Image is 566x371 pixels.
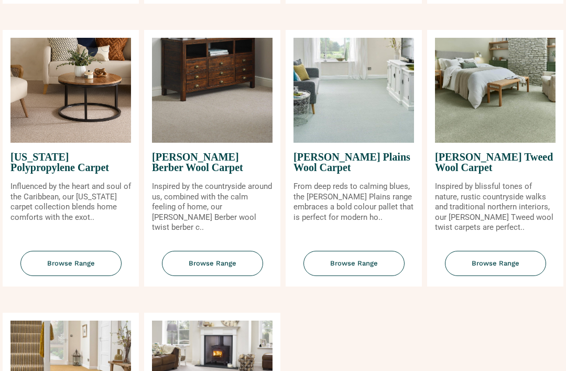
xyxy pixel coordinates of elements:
img: Tomkinson Plains Wool Carpet [293,38,414,143]
a: Browse Range [286,251,422,287]
span: Browse Range [162,251,263,277]
img: Tomkinson Tweed Wool Carpet [435,38,556,143]
span: [US_STATE] Polypropylene Carpet [10,143,131,182]
p: Inspired by blissful tones of nature, rustic countryside walks and traditional northern interiors... [435,182,556,233]
span: [PERSON_NAME] Tweed Wool Carpet [435,143,556,182]
p: Influenced by the heart and soul of the Caribbean, our [US_STATE] carpet collection blends home c... [10,182,131,222]
img: Tomkinson Berber Wool Carpet [152,38,273,143]
p: From deep reds to calming blues, the [PERSON_NAME] Plains range embraces a bold colour pallet tha... [293,182,414,222]
span: Browse Range [303,251,405,277]
p: Inspired by the countryside around us, combined with the calm feeling of home, our [PERSON_NAME] ... [152,182,273,233]
span: Browse Range [20,251,122,277]
span: [PERSON_NAME] Berber Wool Carpet [152,143,273,182]
span: [PERSON_NAME] Plains Wool Carpet [293,143,414,182]
a: Browse Range [427,251,563,287]
span: Browse Range [445,251,546,277]
a: Browse Range [3,251,139,287]
img: Puerto Rico Polypropylene Carpet [10,38,131,143]
a: Browse Range [144,251,280,287]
